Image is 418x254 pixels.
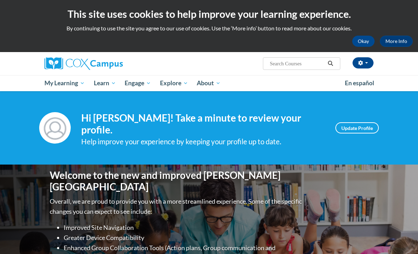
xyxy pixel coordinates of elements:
[89,75,120,91] a: Learn
[197,79,221,87] span: About
[335,122,379,133] a: Update Profile
[345,79,374,87] span: En español
[44,57,147,70] a: Cox Campus
[39,75,379,91] div: Main menu
[50,196,304,217] p: Overall, we are proud to provide you with a more streamlined experience. Some of the specific cha...
[353,57,374,68] button: Account Settings
[193,75,225,91] a: About
[81,136,325,147] div: Help improve your experience by keeping your profile up to date.
[5,24,413,32] p: By continuing to use the site you agree to our use of cookies. Use the ‘More info’ button to read...
[39,112,71,144] img: Profile Image
[5,7,413,21] h2: This site uses cookies to help improve your learning experience.
[120,75,155,91] a: Engage
[81,112,325,136] h4: Hi [PERSON_NAME]! Take a minute to review your profile.
[64,233,304,243] li: Greater Device Compatibility
[44,79,85,87] span: My Learning
[125,79,151,87] span: Engage
[380,36,413,47] a: More Info
[160,79,188,87] span: Explore
[352,36,375,47] button: Okay
[94,79,116,87] span: Learn
[340,76,379,90] a: En español
[155,75,193,91] a: Explore
[64,223,304,233] li: Improved Site Navigation
[269,59,325,68] input: Search Courses
[50,169,304,193] h1: Welcome to the new and improved [PERSON_NAME][GEOGRAPHIC_DATA]
[40,75,89,91] a: My Learning
[325,59,336,68] button: Search
[44,57,123,70] img: Cox Campus
[390,226,412,248] iframe: Button to launch messaging window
